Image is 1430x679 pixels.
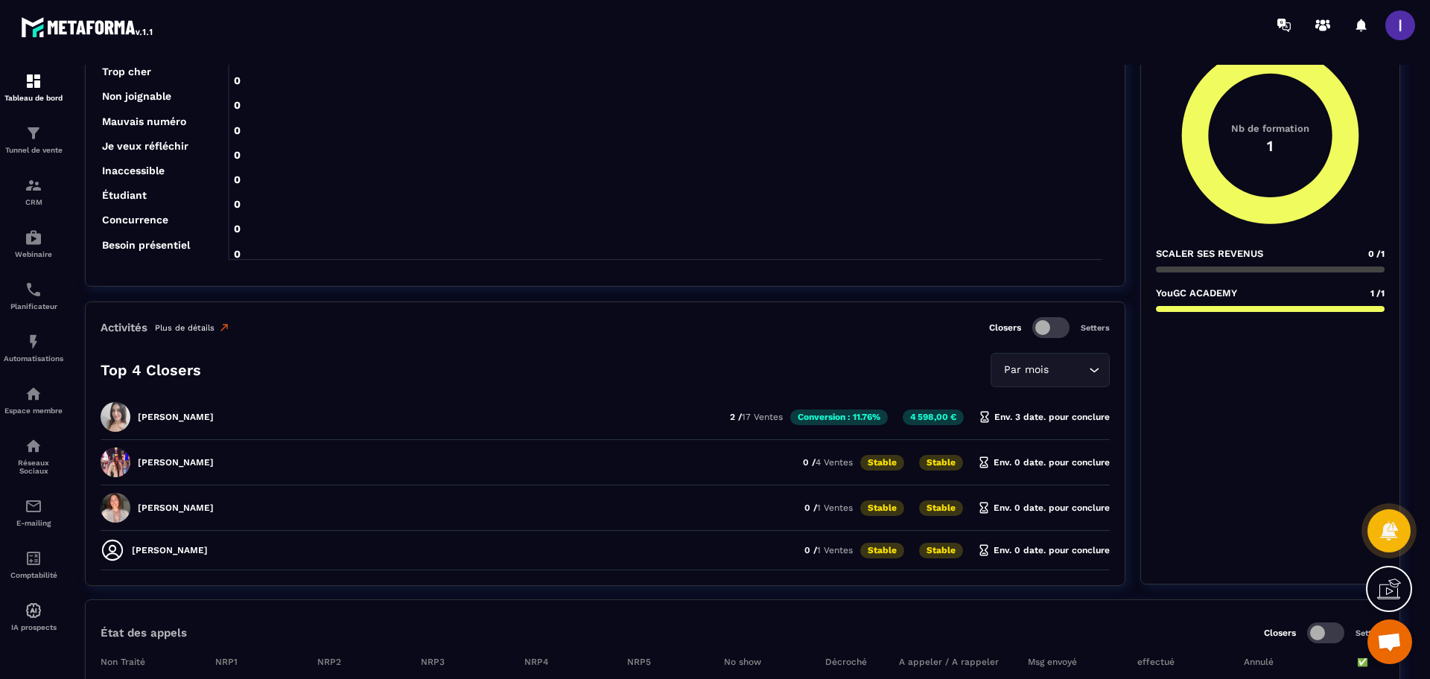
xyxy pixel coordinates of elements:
p: Conversion : 11.76% [790,409,888,425]
p: [PERSON_NAME] [138,503,214,513]
tspan: Annulé [1244,657,1274,667]
tspan: Mauvais numéro [102,115,186,127]
span: 1 Ventes [817,503,853,513]
a: formationformationTunnel de vente [4,113,63,165]
p: Stable [860,455,904,471]
span: 1 /1 [1370,288,1385,299]
p: Activités [101,321,147,334]
p: Automatisations [4,354,63,363]
tspan: Inaccessible [102,165,165,176]
p: État des appels [101,626,187,640]
p: 0 / [804,545,853,555]
tspan: Concurrence [102,214,168,226]
a: Plus de détails [155,322,230,334]
img: logo [21,13,155,40]
p: SCALER SES REVENUS [1156,248,1263,259]
p: Setters [1081,323,1110,333]
tspan: Msg envoyé [1028,657,1077,667]
p: [PERSON_NAME] [138,412,214,422]
a: automationsautomationsAutomatisations [4,322,63,374]
tspan: NRP5 [627,657,651,667]
img: social-network [25,437,42,455]
p: IA prospects [4,623,63,631]
a: schedulerschedulerPlanificateur [4,270,63,322]
p: Env. 0 date. pour conclure [978,456,1110,468]
tspan: Non joignable [102,90,171,103]
img: automations [25,229,42,246]
a: automationsautomationsWebinaire [4,217,63,270]
img: scheduler [25,281,42,299]
tspan: Je veux réfléchir [102,140,188,152]
img: accountant [25,549,42,567]
p: Env. 0 date. pour conclure [978,544,1110,556]
a: formationformationCRM [4,165,63,217]
tspan: NRP1 [215,657,238,667]
img: hourglass.f4cb2624.svg [978,544,990,556]
tspan: effectué [1137,657,1175,667]
p: Tunnel de vente [4,146,63,154]
img: hourglass.f4cb2624.svg [978,502,990,514]
img: formation [25,176,42,194]
p: 2 / [730,412,783,422]
p: 0 / [804,503,853,513]
p: Webinaire [4,250,63,258]
p: [PERSON_NAME] [138,457,214,468]
p: Top 4 Closers [101,361,201,379]
span: 4 Ventes [816,457,853,468]
input: Search for option [1052,362,1085,378]
p: 0 / [803,457,853,468]
tspan: Décroché [825,657,867,667]
tspan: NRP2 [317,657,341,667]
tspan: No show [724,657,762,667]
img: email [25,497,42,515]
img: hourglass.f4cb2624.svg [978,456,990,468]
p: E-mailing [4,519,63,527]
p: Env. 0 date. pour conclure [978,502,1110,514]
p: 4 598,00 € [903,409,964,425]
img: automations [25,602,42,619]
img: automations [25,385,42,403]
p: Stable [860,543,904,558]
span: 0 /1 [1368,249,1385,259]
img: narrow-up-right-o.6b7c60e2.svg [218,322,230,334]
a: social-networksocial-networkRéseaux Sociaux [4,426,63,486]
p: Stable [919,543,963,558]
p: Stable [919,500,963,516]
tspan: Trop cher [102,66,151,77]
p: Comptabilité [4,571,63,579]
tspan: ✅ [1357,656,1368,667]
p: Tableau de bord [4,94,63,102]
img: formation [25,124,42,142]
tspan: Non Traité [101,657,145,667]
a: formationformationTableau de bord [4,61,63,113]
span: Par mois [1000,362,1052,378]
p: CRM [4,198,63,206]
p: Closers [1264,628,1296,638]
a: accountantaccountantComptabilité [4,538,63,590]
tspan: Besoin présentiel [102,239,191,251]
tspan: A appeler / A rappeler [899,657,999,667]
a: emailemailE-mailing [4,486,63,538]
div: Search for option [991,353,1110,387]
img: formation [25,72,42,90]
span: 17 Ventes [742,412,783,422]
p: Stable [860,500,904,516]
p: Stable [919,455,963,471]
p: Planificateur [4,302,63,310]
p: YouGC ACADEMY [1156,287,1237,299]
p: Env. 3 date. pour conclure [979,411,1110,423]
p: Réseaux Sociaux [4,459,63,475]
a: Ouvrir le chat [1367,619,1412,664]
tspan: Étudiant [102,189,147,201]
p: Espace membre [4,407,63,415]
img: hourglass.f4cb2624.svg [979,411,991,423]
span: 1 Ventes [817,545,853,555]
a: automationsautomationsEspace membre [4,374,63,426]
p: Setters [1356,628,1385,638]
img: automations [25,333,42,351]
p: [PERSON_NAME] [132,545,208,555]
tspan: NRP3 [421,657,445,667]
tspan: NRP4 [524,657,548,667]
p: Closers [989,322,1021,333]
